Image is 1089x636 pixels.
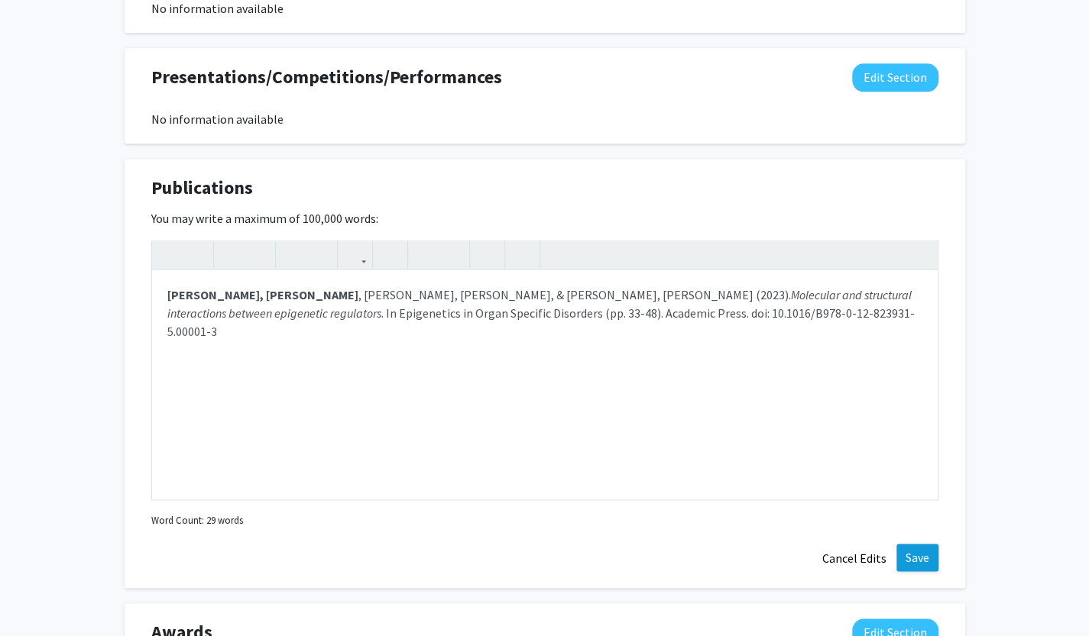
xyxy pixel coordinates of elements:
button: Unordered list [412,241,439,268]
button: Strong (Ctrl + B) [218,241,245,268]
span: Publications [151,174,253,202]
button: Superscript [280,241,306,268]
small: Word Count: 29 words [151,513,243,528]
button: Save [896,544,938,571]
p: , [PERSON_NAME], [PERSON_NAME], & [PERSON_NAME], [PERSON_NAME] (2023). . In Epigenetics in Organ ... [167,286,922,341]
div: No information available [151,110,938,128]
button: Edit Presentations/Competitions/Performances [852,63,938,92]
button: Undo (Ctrl + Z) [156,241,183,268]
button: Link [342,241,368,268]
button: Cancel Edits [812,544,896,573]
div: Note to users with screen readers: Please deactivate our accessibility plugin for this page as it... [152,270,938,499]
iframe: Chat [11,567,65,625]
button: Emphasis (Ctrl + I) [245,241,271,268]
button: Insert Image [377,241,404,268]
strong: [PERSON_NAME], [PERSON_NAME] [167,287,358,302]
button: Ordered list [439,241,465,268]
em: Molecular and structural interactions between epigenetic regulators [167,287,912,321]
button: Remove format [474,241,501,268]
span: Presentations/Competitions/Performances [151,63,502,91]
button: Fullscreen [907,241,934,268]
button: Subscript [306,241,333,268]
button: Insert horizontal rule [509,241,536,268]
button: Redo (Ctrl + Y) [183,241,209,268]
label: You may write a maximum of 100,000 words: [151,209,378,228]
